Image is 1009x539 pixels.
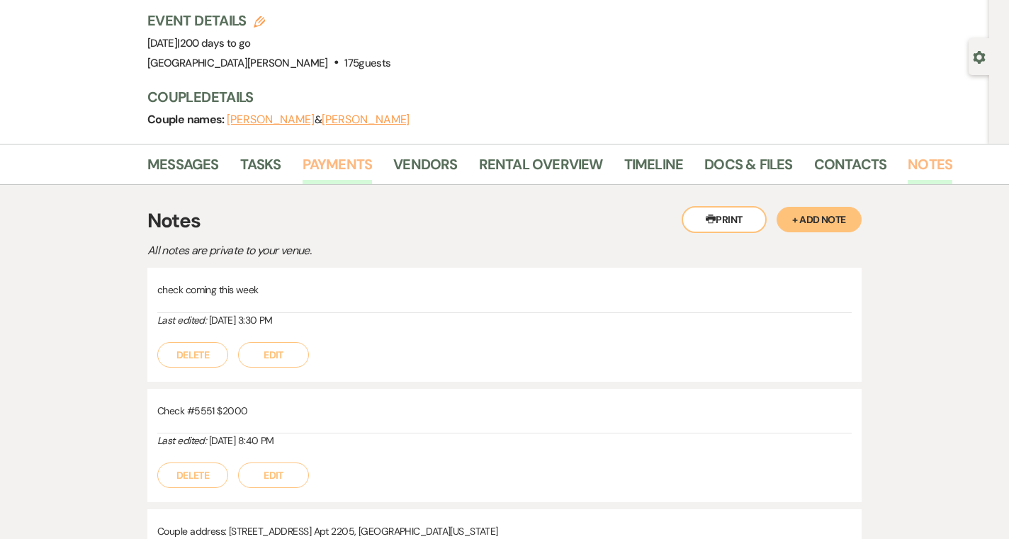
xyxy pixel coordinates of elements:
h3: Couple Details [147,87,941,107]
p: Couple address: [STREET_ADDRESS] Apt 2205, [GEOGRAPHIC_DATA][US_STATE] [157,523,852,539]
a: Timeline [624,153,684,184]
span: 200 days to go [180,36,251,50]
span: [DATE] [147,36,251,50]
div: [DATE] 3:30 PM [157,313,852,328]
button: Delete [157,342,228,368]
i: Last edited: [157,434,206,447]
div: [DATE] 8:40 PM [157,433,852,448]
span: | [177,36,250,50]
button: + Add Note [777,207,862,232]
span: & [227,113,410,127]
span: [GEOGRAPHIC_DATA][PERSON_NAME] [147,56,328,70]
a: Tasks [240,153,281,184]
button: [PERSON_NAME] [227,114,315,125]
p: All notes are private to your venue. [147,242,643,260]
i: Last edited: [157,314,206,327]
a: Messages [147,153,219,184]
span: Couple names: [147,112,227,127]
a: Payments [303,153,373,184]
a: Rental Overview [479,153,603,184]
button: Edit [238,463,309,488]
button: Open lead details [973,50,986,63]
h3: Event Details [147,11,390,30]
p: check coming this week [157,282,852,297]
p: Check #5551 $2000 [157,403,852,419]
button: Edit [238,342,309,368]
a: Contacts [814,153,887,184]
h3: Notes [147,206,862,236]
a: Notes [908,153,952,184]
a: Vendors [393,153,457,184]
a: Docs & Files [704,153,792,184]
span: 175 guests [344,56,390,70]
button: Delete [157,463,228,488]
button: [PERSON_NAME] [322,114,410,125]
button: Print [682,206,767,233]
